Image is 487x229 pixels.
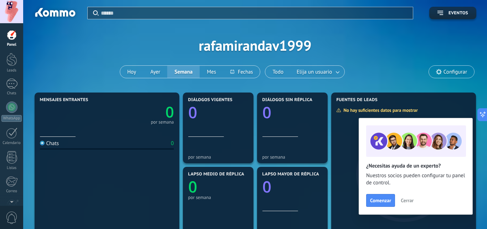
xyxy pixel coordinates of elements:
span: Nuestros socios pueden configurar tu panel de control. [366,172,465,186]
button: Eventos [429,7,476,19]
div: Correo [1,189,22,194]
span: Eventos [448,11,468,16]
div: WhatsApp [1,115,22,122]
button: Cerrar [398,195,417,206]
div: Calendario [1,141,22,145]
button: Comenzar [366,194,395,207]
div: Panel [1,43,22,47]
div: Listas [1,166,22,170]
div: Leads [1,68,22,73]
span: Cerrar [401,198,414,203]
span: Comenzar [370,198,391,203]
h2: ¿Necesitas ayuda de un experto? [366,163,465,169]
div: Chats [1,91,22,96]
